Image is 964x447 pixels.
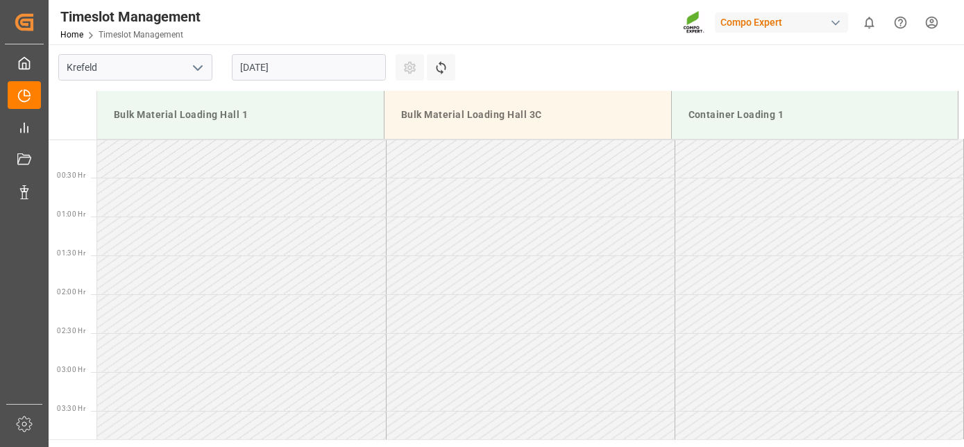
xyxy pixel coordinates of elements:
[854,7,885,38] button: show 0 new notifications
[396,102,660,128] div: Bulk Material Loading Hall 3C
[57,366,85,373] span: 03:00 Hr
[683,102,947,128] div: Container Loading 1
[60,6,201,27] div: Timeslot Management
[57,288,85,296] span: 02:00 Hr
[187,57,208,78] button: open menu
[715,9,854,35] button: Compo Expert
[57,210,85,218] span: 01:00 Hr
[715,12,848,33] div: Compo Expert
[232,54,386,81] input: DD.MM.YYYY
[58,54,212,81] input: Type to search/select
[57,249,85,257] span: 01:30 Hr
[60,30,83,40] a: Home
[57,405,85,412] span: 03:30 Hr
[57,171,85,179] span: 00:30 Hr
[683,10,705,35] img: Screenshot%202023-09-29%20at%2010.02.21.png_1712312052.png
[885,7,916,38] button: Help Center
[108,102,373,128] div: Bulk Material Loading Hall 1
[57,327,85,335] span: 02:30 Hr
